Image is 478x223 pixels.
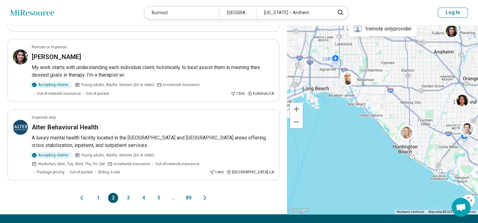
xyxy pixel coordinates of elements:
[32,64,274,79] p: My work starts with understanding each individual client, holistically, to best assist them in me...
[32,115,56,120] p: In-person only
[32,123,98,132] h3: Alter Behavioral Health
[288,206,309,214] img: Google
[288,206,309,214] a: Open this area in Google Maps (opens a new window)
[201,193,209,203] button: Next page
[397,210,425,214] button: Keyboard shortcuts
[226,169,274,175] div: [GEOGRAPHIC_DATA] , CA
[108,193,118,203] button: 2
[256,6,331,19] div: [US_STATE] – Anthem
[37,169,64,175] span: Package pricing
[32,44,67,50] p: Remote or In-person
[81,152,154,158] span: Young adults, Adults, Seniors (65 or older)
[348,21,417,36] div: 1 remote only provider
[462,194,475,207] button: Map camera controls
[438,8,468,18] button: Log In
[37,91,81,96] span: Out-of-network insurance
[219,6,256,19] div: [GEOGRAPHIC_DATA]
[29,152,72,159] div: Accepting clients
[428,210,463,214] span: Map data ©2025 Google
[467,210,476,214] a: Terms (opens in new tab)
[32,52,81,61] h3: [PERSON_NAME]
[114,161,150,167] span: In-network insurance
[155,161,199,167] span: Out-of-network insurance
[81,82,154,88] span: Young adults, Adults, Seniors (65 or older)
[93,193,103,203] button: 1
[138,193,148,203] button: 4
[153,193,163,203] button: 5
[123,193,133,203] button: 3
[290,116,303,128] button: Zoom out
[32,134,274,149] p: A luxury mental health facility located in the [GEOGRAPHIC_DATA] and [GEOGRAPHIC_DATA] areas offe...
[78,193,85,203] button: Previous page
[452,198,470,217] a: Open chat
[290,103,303,115] button: Zoom in
[29,81,72,88] div: Accepting clients
[69,169,93,175] span: Out-of-pocket
[86,91,109,96] span: Out-of-pocket
[209,169,224,175] div: 14 mi
[38,161,105,167] span: Works Sun, Mon, Tue, Wed, Thu, Fri, Sat
[168,193,179,203] span: ...
[163,82,200,88] span: In-network insurance
[144,6,219,19] div: Burnout
[184,193,194,203] button: 89
[247,91,274,96] div: Fullerton , CA
[230,91,245,96] div: 13 mi
[98,169,120,175] span: Sliding scale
